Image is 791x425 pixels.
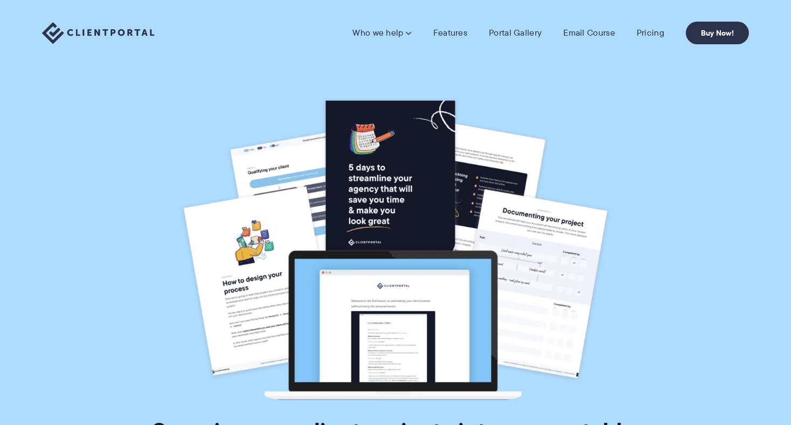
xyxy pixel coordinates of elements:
[563,28,615,38] a: Email Course
[352,28,411,38] a: Who we help
[489,28,542,38] a: Portal Gallery
[433,28,467,38] a: Features
[686,22,749,44] a: Buy Now!
[637,28,664,38] a: Pricing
